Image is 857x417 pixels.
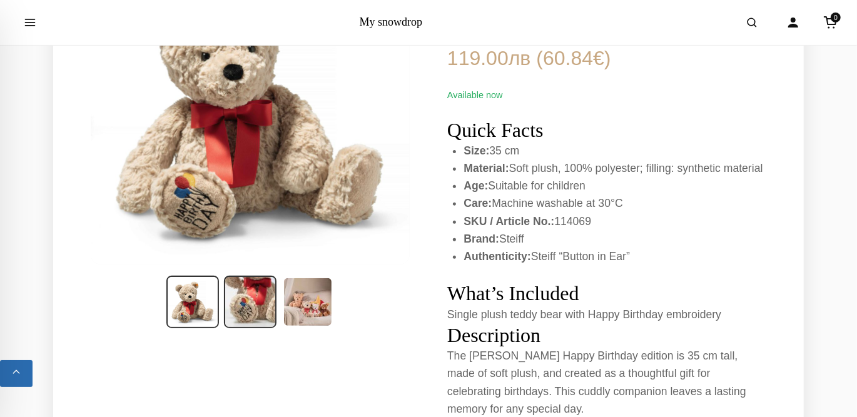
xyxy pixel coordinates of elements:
[464,197,492,209] strong: Care:
[360,16,423,28] a: My snowdrop
[464,248,766,265] li: Steiff “Button in Ear”
[464,159,766,177] li: Soft plush, 100% polyester; filling: synthetic material
[464,194,766,212] li: Machine washable at 30°C
[447,118,766,142] h2: Quick Facts
[464,230,766,248] li: Steiff
[464,213,766,230] li: 114069
[509,47,531,69] span: лв
[543,47,604,69] span: 60.84
[13,5,48,40] button: Open menu
[536,47,611,69] span: ( )
[464,250,531,263] strong: Authenticity:
[464,215,554,228] strong: SKU / Article No.:
[464,162,509,174] strong: Material:
[734,5,769,40] button: Open search
[224,276,276,328] img: Steiff, Jimmy Teddy Bear – Happy Birthday, 35cm - Gallery Image
[464,144,489,157] strong: Size:
[283,277,333,327] img: Steiff, Jimmy Teddy Bear – Happy Birthday, 35cm - Gallery Image
[447,90,503,100] span: Available now
[593,47,604,69] span: €
[464,177,766,194] li: Suitable for children
[464,142,766,159] li: 35 cm
[447,323,766,347] h2: Description
[166,276,219,328] img: Steiff, Jimmy Teddy Bear – Happy Birthday, 35cm - Main Image
[464,179,488,192] strong: Age:
[464,233,499,245] strong: Brand:
[447,281,766,305] h2: What’s Included
[447,47,531,69] span: 119.00
[447,306,766,323] p: Single plush teddy bear with Happy Birthday embroidery
[779,9,807,36] a: Account
[831,13,841,23] span: 0
[817,9,844,36] a: Cart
